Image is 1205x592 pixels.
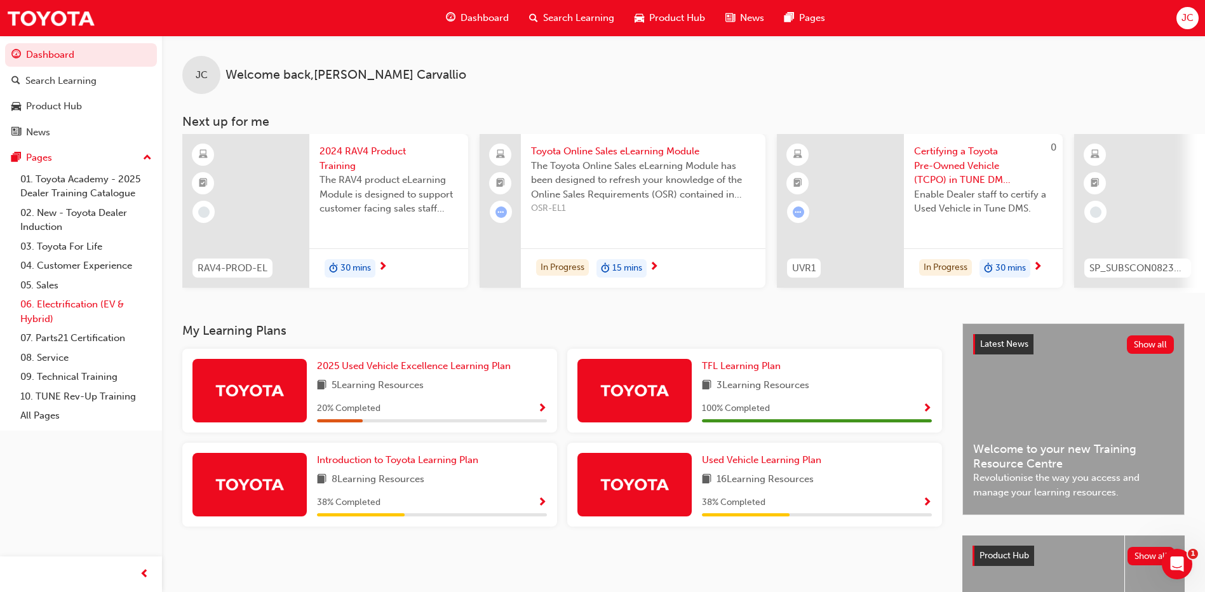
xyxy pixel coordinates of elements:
a: Search Learning [5,69,157,93]
a: 08. Service [15,348,157,368]
span: Pages [799,11,825,25]
span: 16 Learning Resources [717,472,814,488]
a: Used Vehicle Learning Plan [702,453,826,468]
span: Revolutionise the way you access and manage your learning resources. [973,471,1174,499]
a: 02. New - Toyota Dealer Induction [15,203,157,237]
span: Show Progress [537,403,547,415]
button: JC [1176,7,1199,29]
a: RAV4-PROD-EL2024 RAV4 Product TrainingThe RAV4 product eLearning Module is designed to support cu... [182,134,468,288]
span: learningRecordVerb_ATTEMPT-icon [495,206,507,218]
span: The RAV4 product eLearning Module is designed to support customer facing sales staff with introdu... [320,173,458,216]
span: Dashboard [461,11,509,25]
span: booktick-icon [199,175,208,192]
span: Welcome to your new Training Resource Centre [973,442,1174,471]
a: Introduction to Toyota Learning Plan [317,453,483,468]
a: TFL Learning Plan [702,359,786,373]
span: JC [1181,11,1194,25]
span: 2025 Used Vehicle Excellence Learning Plan [317,360,511,372]
span: guage-icon [446,10,455,26]
span: learningResourceType_ELEARNING-icon [1091,147,1100,163]
a: 06. Electrification (EV & Hybrid) [15,295,157,328]
span: RAV4-PROD-EL [198,261,267,276]
span: Search Learning [543,11,614,25]
a: Dashboard [5,43,157,67]
a: News [5,121,157,144]
iframe: Intercom live chat [1162,549,1192,579]
span: 3 Learning Resources [717,378,809,394]
span: next-icon [649,262,659,273]
span: book-icon [317,472,326,488]
span: 15 mins [612,261,642,276]
a: Product Hub [5,95,157,118]
div: In Progress [919,259,972,276]
span: guage-icon [11,50,21,61]
a: 0UVR1Certifying a Toyota Pre-Owned Vehicle (TCPO) in TUNE DMS e-Learning ModuleEnable Dealer staf... [777,134,1063,288]
span: car-icon [635,10,644,26]
span: TFL Learning Plan [702,360,781,372]
a: Toyota Online Sales eLearning ModuleThe Toyota Online Sales eLearning Module has been designed to... [480,134,765,288]
span: up-icon [143,150,152,166]
span: news-icon [725,10,735,26]
span: Latest News [980,339,1028,349]
span: booktick-icon [793,175,802,192]
a: 2025 Used Vehicle Excellence Learning Plan [317,359,516,373]
a: Latest NewsShow allWelcome to your new Training Resource CentreRevolutionise the way you access a... [962,323,1185,515]
span: 8 Learning Resources [332,472,424,488]
span: Welcome back , [PERSON_NAME] Carvallio [226,68,466,83]
img: Trak [6,4,95,32]
span: The Toyota Online Sales eLearning Module has been designed to refresh your knowledge of the Onlin... [531,159,755,202]
a: search-iconSearch Learning [519,5,624,31]
span: 100 % Completed [702,401,770,416]
h3: Next up for me [162,114,1205,129]
a: news-iconNews [715,5,774,31]
button: Show Progress [537,401,547,417]
img: Trak [600,379,670,401]
div: Search Learning [25,74,97,88]
span: learningRecordVerb_NONE-icon [198,206,210,218]
span: pages-icon [11,152,21,164]
span: UVR1 [792,261,816,276]
div: In Progress [536,259,589,276]
span: booktick-icon [1091,175,1100,192]
a: Latest NewsShow all [973,334,1174,354]
span: Enable Dealer staff to certify a Used Vehicle in Tune DMS. [914,187,1053,216]
button: Show all [1127,335,1175,354]
span: duration-icon [601,260,610,277]
button: Show Progress [537,495,547,511]
span: 1 [1188,549,1198,559]
span: 0 [1051,142,1056,153]
span: pages-icon [784,10,794,26]
span: booktick-icon [496,175,505,192]
span: JC [196,68,208,83]
span: search-icon [11,76,20,87]
a: 03. Toyota For Life [15,237,157,257]
span: learningResourceType_ELEARNING-icon [793,147,802,163]
a: All Pages [15,406,157,426]
span: Toyota Online Sales eLearning Module [531,144,755,159]
button: Show all [1128,547,1175,565]
button: DashboardSearch LearningProduct HubNews [5,41,157,146]
span: 2024 RAV4 Product Training [320,144,458,173]
a: 05. Sales [15,276,157,295]
span: SP_SUBSCON0823_EL [1089,261,1186,276]
span: Introduction to Toyota Learning Plan [317,454,478,466]
div: Pages [26,151,52,165]
span: next-icon [378,262,387,273]
span: book-icon [317,378,326,394]
span: 5 Learning Resources [332,378,424,394]
button: Pages [5,146,157,170]
span: OSR-EL1 [531,201,755,216]
span: Product Hub [649,11,705,25]
button: Show Progress [922,401,932,417]
span: News [740,11,764,25]
img: Trak [215,473,285,495]
span: learningResourceType_ELEARNING-icon [199,147,208,163]
span: duration-icon [329,260,338,277]
h3: My Learning Plans [182,323,942,338]
span: search-icon [529,10,538,26]
span: news-icon [11,127,21,138]
button: Show Progress [922,495,932,511]
span: learningRecordVerb_ATTEMPT-icon [793,206,804,218]
span: Used Vehicle Learning Plan [702,454,821,466]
